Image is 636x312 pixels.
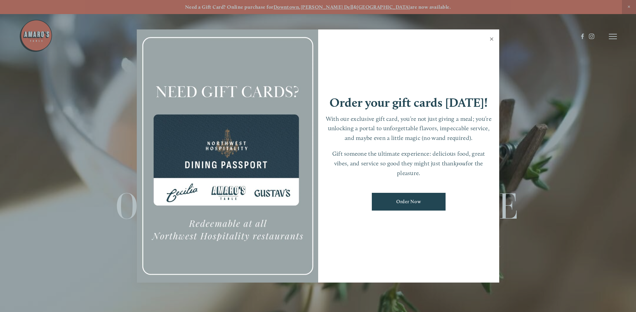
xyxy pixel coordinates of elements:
em: you [457,160,466,167]
p: With our exclusive gift card, you’re not just giving a meal; you’re unlocking a portal to unforge... [325,114,493,143]
a: Close [485,30,498,49]
p: Gift someone the ultimate experience: delicious food, great vibes, and service so good they might... [325,149,493,178]
h1: Order your gift cards [DATE]! [330,96,488,109]
a: Order Now [372,193,446,211]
